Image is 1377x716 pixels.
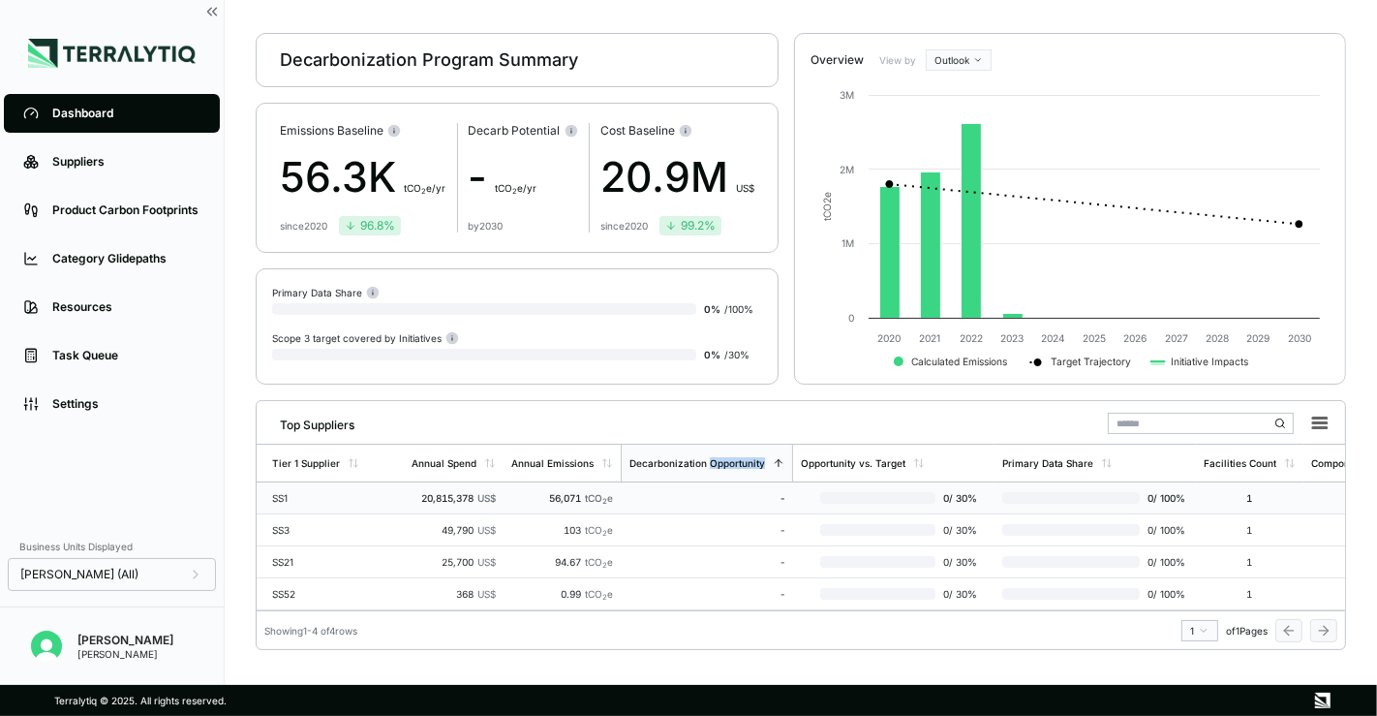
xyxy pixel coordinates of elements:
div: Category Glidepaths [52,251,200,266]
text: 2022 [960,332,983,344]
div: - [628,588,785,600]
div: 56,071 [511,492,613,504]
div: Dashboard [52,106,200,121]
div: Showing 1 - 4 of 4 rows [264,625,357,637]
div: Annual Emissions [511,457,594,469]
div: 368 [412,588,496,600]
button: Outlook [926,49,992,71]
div: - [628,556,785,568]
span: US$ [477,556,496,568]
span: / 100 % [724,303,753,315]
div: 1 [1204,556,1296,568]
span: 0 % [704,303,720,315]
div: 1 [1204,524,1296,536]
div: Overview [811,52,864,68]
div: Facilities Count [1204,457,1276,469]
img: Mridul Gupta [31,631,62,662]
text: 3M [840,89,854,101]
span: US$ [736,182,754,194]
span: 0 / 100 % [1140,556,1188,568]
div: Scope 3 target covered by Initiatives [272,330,459,345]
span: [PERSON_NAME] (All) [20,567,138,582]
span: t CO e/yr [404,182,445,194]
span: / 30 % [724,349,750,360]
span: 0 / 100 % [1140,492,1188,504]
span: tCO e [585,492,613,504]
text: 2028 [1206,332,1229,344]
span: 0 / 100 % [1140,588,1188,600]
span: 0 / 30 % [935,492,987,504]
div: 103 [511,524,613,536]
div: 0.99 [511,588,613,600]
text: Calculated Emissions [911,356,1007,367]
div: Decarbonization Opportunity [629,457,765,469]
text: 2026 [1123,332,1147,344]
div: Task Queue [52,348,200,363]
div: Resources [52,299,200,315]
text: 0 [848,312,854,324]
div: Settings [52,396,200,412]
sub: 2 [602,529,607,538]
button: 1 [1181,620,1218,641]
span: US$ [477,492,496,504]
span: tCO e [585,556,613,568]
div: Product Carbon Footprints [52,202,200,218]
label: View by [879,54,918,66]
span: of 1 Pages [1226,625,1268,637]
div: SS52 [272,588,396,600]
div: Annual Spend [412,457,476,469]
text: 2021 [920,332,941,344]
div: 94.67 [511,556,613,568]
span: US$ [477,588,496,600]
text: 2030 [1288,332,1311,344]
sub: 2 [602,561,607,570]
span: 0 / 30 % [935,524,987,536]
span: 0 % [704,349,720,360]
div: - [469,146,578,208]
sub: 2 [602,497,607,506]
text: 2024 [1041,332,1065,344]
span: 0 / 30 % [935,588,987,600]
span: 0 / 100 % [1140,524,1188,536]
text: 2M [840,164,854,175]
div: SS21 [272,556,396,568]
div: 20.9M [600,146,754,208]
div: by 2030 [469,220,504,232]
div: [PERSON_NAME] [77,648,173,660]
span: tCO e [585,588,613,600]
div: Decarbonization Program Summary [280,48,578,72]
text: 2029 [1246,332,1270,344]
div: Suppliers [52,154,200,170]
div: 99.2 % [665,218,716,233]
div: 1 [1204,588,1296,600]
text: Target Trajectory [1051,356,1131,368]
div: since 2020 [280,220,327,232]
div: Tier 1 Supplier [272,457,340,469]
span: US$ [477,524,496,536]
text: 2027 [1165,332,1188,344]
div: Primary Data Share [272,285,380,299]
text: 2023 [1000,332,1024,344]
div: 56.3K [280,146,445,208]
sub: 2 [421,187,426,196]
div: 49,790 [412,524,496,536]
div: SS3 [272,524,396,536]
text: Initiative Impacts [1171,356,1248,368]
div: Opportunity vs. Target [801,457,905,469]
div: 1 [1204,492,1296,504]
button: Open user button [23,623,70,669]
text: tCO e [822,192,834,221]
span: tCO e [585,524,613,536]
div: since 2020 [600,220,648,232]
span: Outlook [934,54,969,66]
div: - [628,524,785,536]
div: Top Suppliers [264,410,354,433]
sub: 2 [513,187,518,196]
div: 25,700 [412,556,496,568]
div: SS1 [272,492,396,504]
div: Primary Data Share [1002,457,1093,469]
div: - [628,492,785,504]
div: Cost Baseline [600,123,754,139]
text: 2025 [1083,332,1106,344]
div: [PERSON_NAME] [77,633,173,648]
